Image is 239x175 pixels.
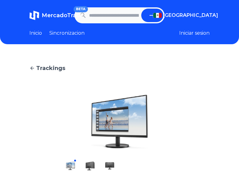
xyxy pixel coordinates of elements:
[66,161,75,171] img: Monitor gamer AOC WLED negro 127V
[49,29,85,37] a: Sincronizacion
[179,29,210,37] button: Iniciar sesion
[29,10,39,20] img: MercadoTrack
[163,12,218,19] span: [GEOGRAPHIC_DATA]
[153,12,210,19] button: [GEOGRAPHIC_DATA]
[85,161,95,171] img: Monitor gamer AOC WLED negro 127V
[144,161,154,171] img: Monitor gamer AOC WLED negro 127V
[153,13,162,18] img: Mexico
[36,64,65,72] span: Trackings
[74,6,88,12] span: BETA
[29,10,74,20] a: MercadoTrackBETA
[29,29,42,37] a: Inicio
[124,161,134,171] img: Monitor gamer AOC WLED negro 127V
[105,161,115,171] img: Monitor gamer AOC WLED negro 127V
[164,161,173,171] img: Monitor gamer AOC WLED negro 127V
[61,92,178,151] img: Monitor gamer AOC WLED negro 127V
[42,12,83,19] span: MercadoTrack
[29,64,210,72] a: Trackings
